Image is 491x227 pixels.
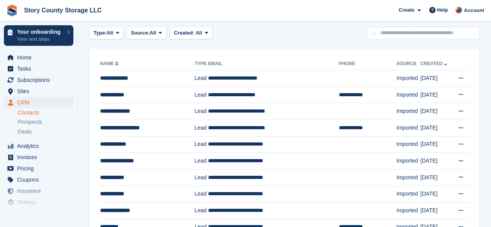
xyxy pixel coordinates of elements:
td: [DATE] [420,87,452,103]
a: Your onboarding View next steps [4,25,73,46]
a: menu [4,63,73,74]
td: Lead [194,202,208,219]
span: Analytics [17,140,64,151]
span: Account [464,7,484,14]
span: Insurance [17,185,64,196]
p: View next steps [17,36,63,43]
td: [DATE] [420,103,452,120]
span: Deals [18,128,32,135]
img: stora-icon-8386f47178a22dfd0bd8f6a31ec36ba5ce8667c1dd55bd0f319d3a0aa187defe.svg [6,5,18,16]
span: Help [437,6,448,14]
td: Imported [396,202,420,219]
span: Subscriptions [17,75,64,85]
th: Phone [339,58,397,70]
a: menu [4,140,73,151]
a: Name [100,61,120,66]
td: Imported [396,186,420,203]
td: [DATE] [420,120,452,136]
span: All [196,30,202,36]
td: Imported [396,136,420,153]
a: menu [4,152,73,163]
th: Type [194,58,208,70]
a: Created [420,61,449,66]
td: Lead [194,70,208,87]
td: Lead [194,120,208,136]
td: [DATE] [420,136,452,153]
span: Type: [94,29,107,37]
img: Leah Hattan [455,6,463,14]
td: Lead [194,186,208,203]
td: Imported [396,169,420,186]
span: Create [399,6,414,14]
button: Type: All [89,27,123,40]
a: Deals [18,128,73,136]
span: Prospects [18,118,42,126]
span: Home [17,52,64,63]
span: Pricing [17,163,64,174]
a: Prospects [18,118,73,126]
span: All [150,29,156,37]
a: menu [4,75,73,85]
td: Imported [396,153,420,170]
th: Source [396,58,420,70]
a: menu [4,97,73,108]
td: Lead [194,169,208,186]
th: Email [208,58,339,70]
span: Coupons [17,174,64,185]
span: Source: [131,29,149,37]
span: Tasks [17,63,64,74]
td: Lead [194,136,208,153]
span: All [107,29,113,37]
td: [DATE] [420,70,452,87]
button: Source: All [127,27,167,40]
td: Imported [396,120,420,136]
td: Lead [194,153,208,170]
a: menu [4,163,73,174]
td: Lead [194,87,208,103]
a: Story County Storage LLC [21,4,105,17]
td: Imported [396,87,420,103]
span: Sites [17,86,64,97]
span: Settings [17,197,64,208]
span: Created: [174,30,194,36]
a: menu [4,185,73,196]
td: Lead [194,103,208,120]
td: [DATE] [420,153,452,170]
p: Your onboarding [17,29,63,35]
a: menu [4,174,73,185]
td: [DATE] [420,202,452,219]
a: Contacts [18,109,73,116]
a: menu [4,86,73,97]
a: menu [4,52,73,63]
span: Invoices [17,152,64,163]
button: Created: All [170,27,212,40]
td: [DATE] [420,186,452,203]
td: Imported [396,103,420,120]
td: Imported [396,70,420,87]
a: menu [4,197,73,208]
span: CRM [17,97,64,108]
td: [DATE] [420,169,452,186]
